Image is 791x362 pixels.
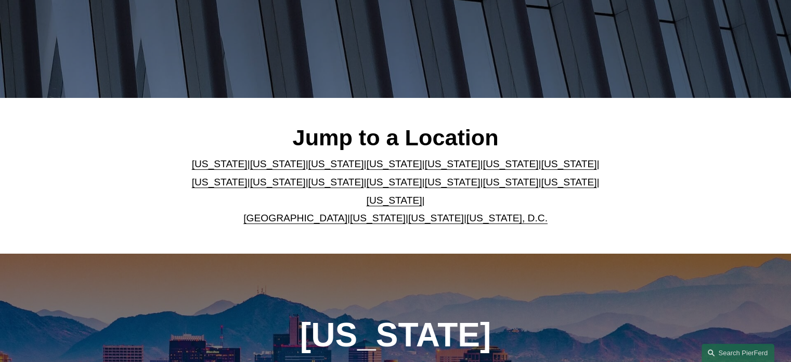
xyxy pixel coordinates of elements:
a: [US_STATE] [192,158,248,169]
a: [US_STATE] [367,195,422,206]
a: [US_STATE] [541,177,597,188]
a: [US_STATE] [308,158,364,169]
a: [US_STATE] [250,158,306,169]
a: [US_STATE] [192,177,248,188]
p: | | | | | | | | | | | | | | | | | | [183,155,608,227]
a: [GEOGRAPHIC_DATA] [243,213,347,223]
a: [US_STATE] [483,177,538,188]
a: [US_STATE] [350,213,406,223]
a: [US_STATE] [408,213,464,223]
a: [US_STATE] [424,177,480,188]
a: [US_STATE], D.C. [466,213,548,223]
a: [US_STATE] [541,158,597,169]
a: Search this site [702,344,774,362]
h2: Jump to a Location [183,124,608,151]
a: [US_STATE] [424,158,480,169]
a: [US_STATE] [367,158,422,169]
a: [US_STATE] [250,177,306,188]
h1: [US_STATE] [244,316,547,354]
a: [US_STATE] [308,177,364,188]
a: [US_STATE] [367,177,422,188]
a: [US_STATE] [483,158,538,169]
